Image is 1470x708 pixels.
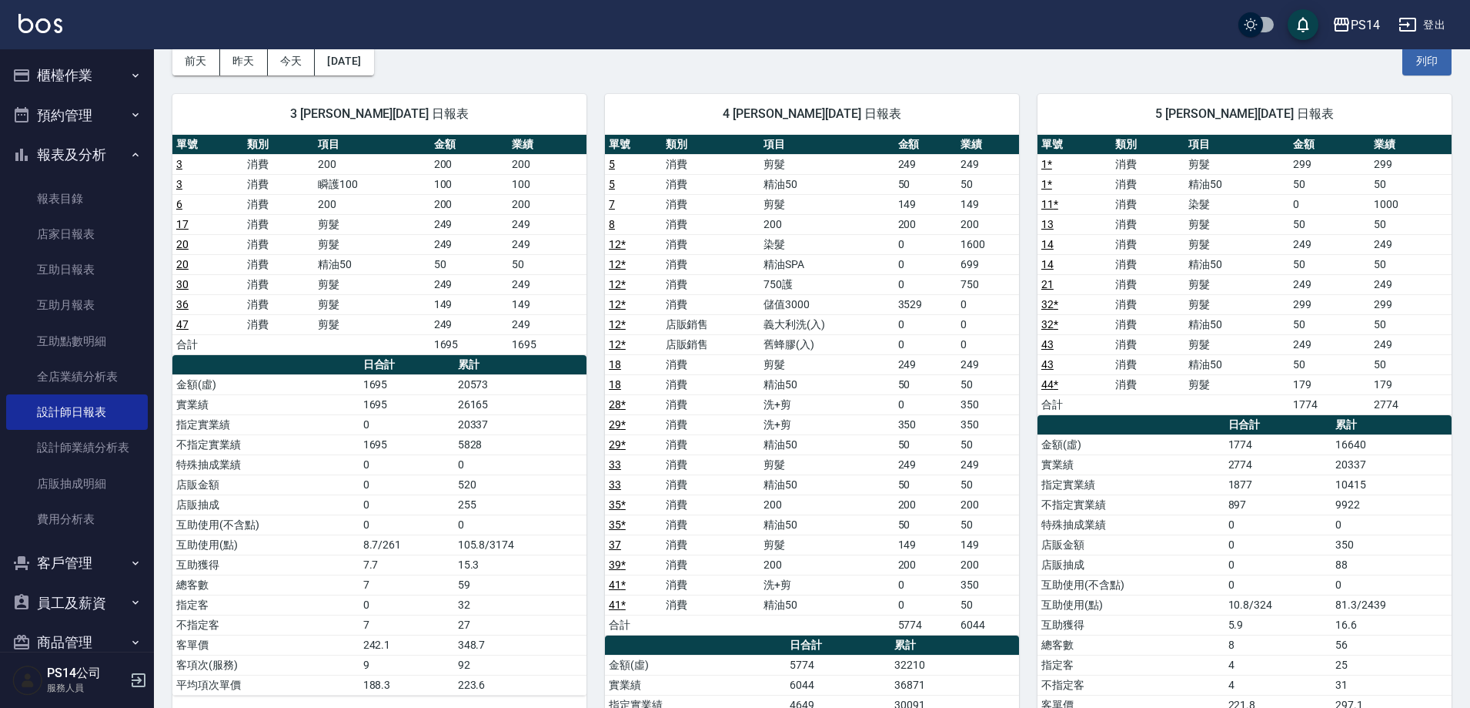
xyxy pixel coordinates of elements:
[314,274,429,294] td: 剪髮
[1224,415,1332,435] th: 日合計
[662,294,760,314] td: 消費
[1037,495,1224,515] td: 不指定實業績
[1037,475,1224,495] td: 指定實業績
[1111,194,1185,214] td: 消費
[894,274,957,294] td: 0
[454,555,586,575] td: 15.3
[172,355,586,696] table: a dense table
[760,234,894,254] td: 染髮
[662,334,760,354] td: 店販銷售
[1392,11,1452,39] button: 登出
[1111,214,1185,234] td: 消費
[172,535,359,555] td: 互助使用(點)
[359,455,454,475] td: 0
[359,355,454,375] th: 日合計
[508,174,586,194] td: 100
[662,515,760,535] td: 消費
[454,435,586,455] td: 5828
[6,287,148,323] a: 互助月報表
[508,234,586,254] td: 249
[1370,354,1452,374] td: 50
[508,254,586,274] td: 50
[609,378,621,391] a: 18
[1331,515,1452,535] td: 0
[1370,154,1452,174] td: 299
[430,154,509,174] td: 200
[172,455,359,475] td: 特殊抽成業績
[1056,106,1433,122] span: 5 [PERSON_NAME][DATE] 日報表
[760,214,894,234] td: 200
[662,374,760,394] td: 消費
[894,394,957,414] td: 0
[6,55,148,96] button: 櫃檯作業
[609,478,621,491] a: 33
[172,334,243,354] td: 合計
[662,174,760,194] td: 消費
[1041,278,1054,290] a: 21
[1288,9,1318,40] button: save
[957,214,1019,234] td: 200
[314,154,429,174] td: 200
[1351,15,1380,35] div: PS14
[191,106,568,122] span: 3 [PERSON_NAME][DATE] 日報表
[1289,374,1370,394] td: 179
[1370,234,1452,254] td: 249
[430,214,509,234] td: 249
[1331,475,1452,495] td: 10415
[430,314,509,334] td: 249
[894,475,957,495] td: 50
[508,334,586,354] td: 1695
[172,555,359,575] td: 互助獲得
[176,278,189,290] a: 30
[176,218,189,230] a: 17
[6,181,148,216] a: 報表目錄
[176,258,189,270] a: 20
[6,502,148,537] a: 費用分析表
[894,234,957,254] td: 0
[6,252,148,287] a: 互助日報表
[1370,334,1452,354] td: 249
[1184,194,1289,214] td: 染髮
[957,294,1019,314] td: 0
[894,254,957,274] td: 0
[1184,135,1289,155] th: 項目
[609,358,621,371] a: 18
[957,495,1019,515] td: 200
[1111,354,1185,374] td: 消費
[1111,234,1185,254] td: 消費
[662,555,760,575] td: 消費
[957,414,1019,435] td: 350
[957,394,1019,414] td: 350
[1402,47,1452,75] button: 列印
[662,475,760,495] td: 消費
[894,495,957,515] td: 200
[454,515,586,535] td: 0
[359,475,454,495] td: 0
[1370,194,1452,214] td: 1000
[894,294,957,314] td: 3529
[760,374,894,394] td: 精油50
[894,515,957,535] td: 50
[662,455,760,475] td: 消費
[430,294,509,314] td: 149
[662,234,760,254] td: 消費
[1370,394,1452,414] td: 2774
[1111,135,1185,155] th: 類別
[6,216,148,252] a: 店家日報表
[760,254,894,274] td: 精油SPA
[314,254,429,274] td: 精油50
[359,394,454,414] td: 1695
[1331,455,1452,475] td: 20337
[760,535,894,555] td: 剪髮
[662,154,760,174] td: 消費
[243,194,314,214] td: 消費
[957,535,1019,555] td: 149
[430,174,509,194] td: 100
[609,158,615,170] a: 5
[957,374,1019,394] td: 50
[6,394,148,430] a: 設計師日報表
[894,374,957,394] td: 50
[957,135,1019,155] th: 業績
[314,294,429,314] td: 剪髮
[894,214,957,234] td: 200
